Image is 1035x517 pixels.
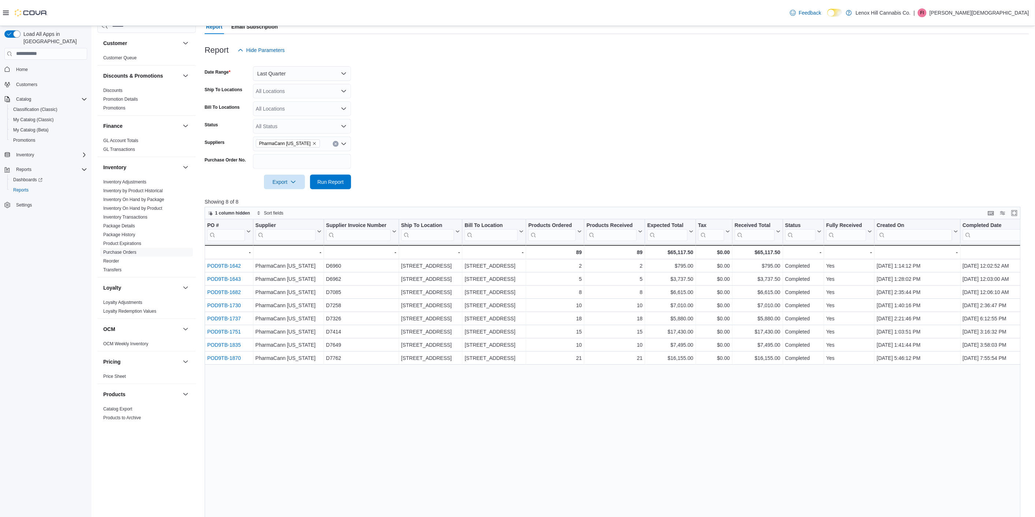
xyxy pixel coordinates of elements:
[528,327,582,336] div: 15
[103,223,135,229] span: Package Details
[1,94,90,104] button: Catalog
[647,222,688,229] div: Expected Total
[1010,209,1019,217] button: Enter fullscreen
[10,175,87,184] span: Dashboards
[16,167,31,172] span: Reports
[207,263,241,269] a: POD9TB-1642
[13,150,87,159] span: Inventory
[341,123,347,129] button: Open list of options
[205,140,225,145] label: Suppliers
[207,302,241,308] a: POD9TB-1730
[401,327,460,336] div: [STREET_ADDRESS]
[326,288,396,297] div: D7085
[7,115,90,125] button: My Catalog (Classic)
[103,72,163,79] h3: Discounts & Promotions
[998,209,1007,217] button: Display options
[877,314,958,323] div: [DATE] 2:21:46 PM
[103,223,135,228] a: Package Details
[103,308,156,314] span: Loyalty Redemption Values
[333,141,339,147] button: Clear input
[97,53,196,65] div: Customer
[255,222,315,241] div: Supplier
[587,261,643,270] div: 2
[103,206,162,211] a: Inventory On Hand by Product
[10,105,60,114] a: Classification (Classic)
[698,222,724,229] div: Tax
[13,165,34,174] button: Reports
[207,222,245,241] div: PO # URL
[268,175,301,189] span: Export
[326,261,396,270] div: D6960
[826,261,872,270] div: Yes
[10,136,87,145] span: Promotions
[465,222,518,229] div: Bill To Location
[326,222,396,241] button: Supplier Invoice Number
[103,284,180,291] button: Loyalty
[103,284,121,291] h3: Loyalty
[528,314,582,323] div: 18
[698,314,730,323] div: $0.00
[785,222,815,229] div: Status
[528,248,582,257] div: 89
[207,222,245,229] div: PO #
[587,314,643,323] div: 18
[10,186,31,194] a: Reports
[103,241,141,246] span: Product Expirations
[528,222,576,241] div: Products Ordered
[877,261,958,270] div: [DATE] 1:14:12 PM
[785,261,821,270] div: Completed
[401,275,460,283] div: [STREET_ADDRESS]
[103,40,127,47] h3: Customer
[103,326,115,333] h3: OCM
[207,289,241,295] a: POD9TB-1682
[103,214,148,220] span: Inventory Transactions
[465,327,524,336] div: [STREET_ADDRESS]
[587,301,643,310] div: 10
[13,127,49,133] span: My Catalog (Beta)
[255,222,321,241] button: Supplier
[310,175,351,189] button: Run Report
[103,122,180,130] button: Finance
[785,275,821,283] div: Completed
[255,314,321,323] div: PharmaCann [US_STATE]
[698,222,730,241] button: Tax
[326,222,390,241] div: Supplier Invoice Number
[465,222,518,241] div: Bill To Location
[103,250,137,255] a: Purchase Orders
[647,248,693,257] div: $65,117.50
[181,283,190,292] button: Loyalty
[401,222,454,241] div: Ship To Location
[97,86,196,115] div: Discounts & Promotions
[103,105,126,111] span: Promotions
[10,126,52,134] a: My Catalog (Beta)
[13,117,54,123] span: My Catalog (Classic)
[465,314,524,323] div: [STREET_ADDRESS]
[587,248,643,257] div: 89
[207,329,241,335] a: POD9TB-1751
[698,288,730,297] div: $0.00
[787,5,824,20] a: Feedback
[7,104,90,115] button: Classification (Classic)
[735,222,775,241] div: Received Total
[401,314,460,323] div: [STREET_ADDRESS]
[312,141,317,146] button: Remove PharmaCann New York from selection in this group
[103,179,146,185] a: Inventory Adjustments
[317,178,344,186] span: Run Report
[1,64,90,75] button: Home
[401,301,460,310] div: [STREET_ADDRESS]
[647,301,693,310] div: $7,010.00
[785,288,821,297] div: Completed
[647,222,688,241] div: Expected Total
[918,8,927,17] div: Farhan Islam
[103,147,135,152] a: GL Transactions
[341,141,347,147] button: Open list of options
[97,178,196,277] div: Inventory
[103,267,122,272] a: Transfers
[877,222,952,241] div: Created On
[16,96,31,102] span: Catalog
[735,314,781,323] div: $5,880.00
[103,258,119,264] span: Reorder
[856,8,911,17] p: Lenox Hill Cannabis Co.
[103,267,122,273] span: Transfers
[698,248,730,257] div: $0.00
